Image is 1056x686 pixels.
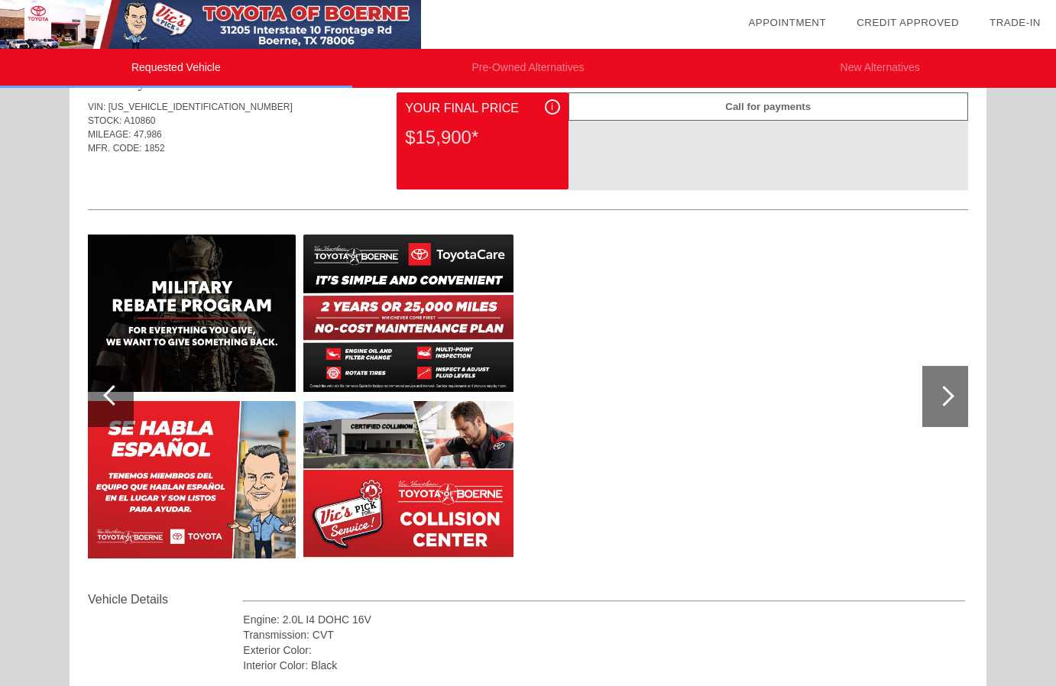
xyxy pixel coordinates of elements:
span: 1852 [144,143,165,154]
div: Transmission: CVT [243,627,965,642]
li: Pre-Owned Alternatives [352,49,705,88]
span: STOCK: [88,115,121,126]
img: image.aspx [86,401,296,558]
li: New Alternatives [704,49,1056,88]
span: i [551,102,553,112]
img: image.aspx [86,235,296,392]
div: Quoted on [DATE] 2:27:36 PM [88,164,968,189]
div: Call for payments [568,92,968,121]
span: 47,986 [134,129,162,140]
img: image.aspx [303,401,513,558]
div: Engine: 2.0L I4 DOHC 16V [243,612,965,627]
div: Your Final Price [405,99,559,118]
div: Vehicle Details [88,591,243,609]
div: Exterior Color: [243,642,965,658]
span: A10860 [124,115,155,126]
div: $15,900* [405,118,559,157]
div: Interior Color: Black [243,658,965,673]
span: VIN: [88,102,105,112]
a: Appointment [748,17,826,28]
span: [US_VEHICLE_IDENTIFICATION_NUMBER] [109,102,293,112]
a: Credit Approved [857,17,959,28]
span: MILEAGE: [88,129,131,140]
a: Trade-In [990,17,1041,28]
img: image.aspx [303,235,513,392]
span: MFR. CODE: [88,143,142,154]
